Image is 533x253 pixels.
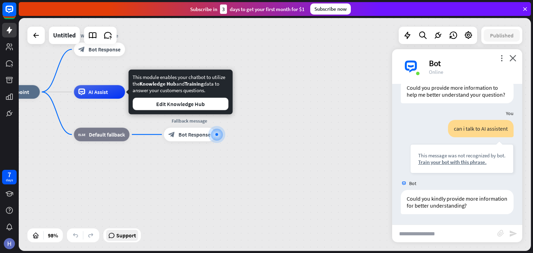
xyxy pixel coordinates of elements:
[310,3,351,15] div: Subscribe now
[6,178,13,183] div: days
[185,80,204,87] span: Training
[139,80,176,87] span: Knowledge Hub
[88,46,120,53] span: Bot Response
[53,27,76,44] div: Untitled
[133,74,228,110] div: This module enables your chatbot to utilize the and data to answer your customers questions.
[133,98,228,110] button: Edit Knowledge Hub
[46,230,60,241] div: 98%
[448,120,514,137] div: can i talk to AI assistent
[484,29,520,42] button: Published
[89,131,125,138] span: Default fallback
[8,172,11,178] div: 7
[418,159,506,165] div: Train your bot with this phrase.
[6,3,26,24] button: Open LiveChat chat widget
[78,131,86,138] i: block_fallback
[509,229,517,238] i: send
[401,190,514,214] div: Could you kindly provide more information for better understanding?
[429,69,514,75] div: Online
[509,55,516,61] i: close
[179,131,211,138] span: Bot Response
[418,152,506,159] div: This message was not recognized by bot.
[4,88,29,95] span: Start point
[497,230,504,237] i: block_attachment
[69,32,130,39] div: Welcome message
[401,79,514,103] div: Could you provide more information to help me better understand your question?
[159,117,220,124] div: Fallback message
[429,58,514,69] div: Bot
[190,5,305,14] div: Subscribe in days to get your first month for $1
[498,55,505,61] i: more_vert
[116,230,136,241] span: Support
[506,110,514,116] span: You
[2,170,17,184] a: 7 days
[88,88,108,95] span: AI Assist
[409,180,416,186] span: Bot
[220,5,227,14] div: 3
[168,131,175,138] i: block_bot_response
[78,46,85,53] i: block_bot_response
